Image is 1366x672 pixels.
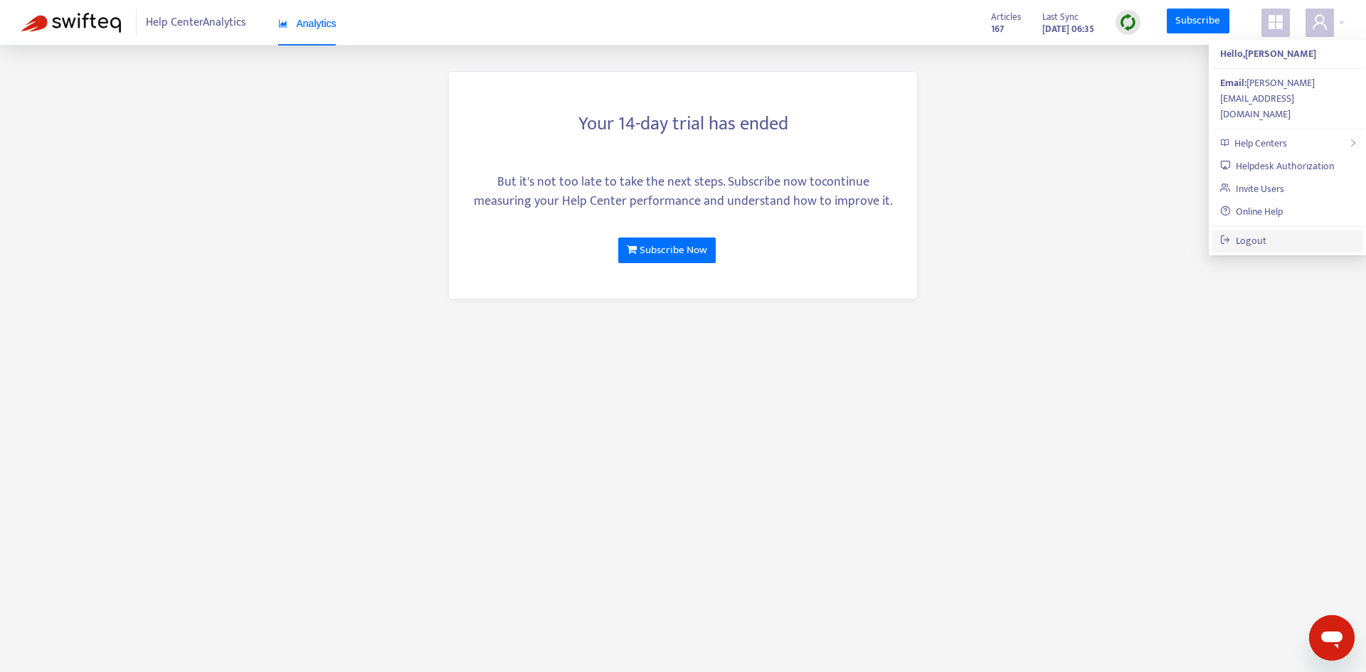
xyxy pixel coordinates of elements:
span: Articles [991,9,1021,25]
strong: 167 [991,21,1004,37]
a: Invite Users [1220,181,1284,197]
a: Online Help [1220,203,1283,220]
a: Subscribe [1167,9,1229,34]
span: Help Center Analytics [146,9,246,36]
a: Subscribe Now [618,238,716,263]
img: sync.dc5367851b00ba804db3.png [1119,14,1137,31]
a: Logout [1220,233,1266,249]
strong: Email: [1220,75,1246,91]
span: right [1349,139,1357,147]
iframe: Button to launch messaging window [1309,615,1355,661]
strong: [DATE] 06:35 [1042,21,1094,37]
span: user [1311,14,1328,31]
span: appstore [1267,14,1284,31]
img: Swifteq [21,13,121,33]
a: Helpdesk Authorization [1220,158,1334,174]
span: Analytics [278,18,337,29]
div: But it's not too late to take the next steps. Subscribe now to continue measuring your Help Cente... [470,173,896,211]
span: Last Sync [1042,9,1079,25]
div: [PERSON_NAME][EMAIL_ADDRESS][DOMAIN_NAME] [1220,75,1355,122]
h3: Your 14-day trial has ended [470,113,896,136]
span: area-chart [278,18,288,28]
strong: Hello, [PERSON_NAME] [1220,46,1316,62]
span: Help Centers [1234,135,1287,151]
